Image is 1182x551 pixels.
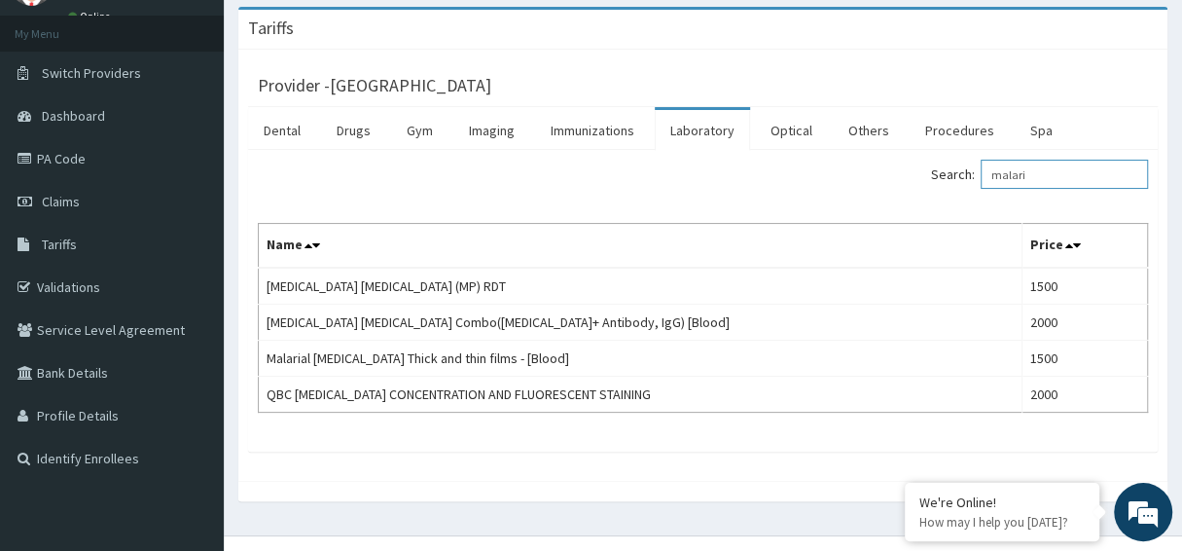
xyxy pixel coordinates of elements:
[919,494,1085,511] div: We're Online!
[535,110,650,151] a: Immunizations
[1022,268,1148,305] td: 1500
[258,77,491,94] h3: Provider - [GEOGRAPHIC_DATA]
[42,107,105,125] span: Dashboard
[319,10,366,56] div: Minimize live chat window
[36,97,79,146] img: d_794563401_company_1708531726252_794563401
[259,377,1022,413] td: QBC [MEDICAL_DATA] CONCENTRATION AND FLUORESCENT STAINING
[248,19,294,37] h3: Tariffs
[42,64,141,82] span: Switch Providers
[259,224,1022,269] th: Name
[248,110,316,151] a: Dental
[833,110,905,151] a: Others
[68,10,115,23] a: Online
[113,157,269,353] span: We're online!
[10,354,371,422] textarea: Type your message and hit 'Enter'
[453,110,530,151] a: Imaging
[910,110,1010,151] a: Procedures
[1022,305,1148,341] td: 2000
[1022,341,1148,377] td: 1500
[42,193,80,210] span: Claims
[755,110,828,151] a: Optical
[1022,224,1148,269] th: Price
[391,110,448,151] a: Gym
[981,160,1148,189] input: Search:
[101,109,327,134] div: Chat with us now
[259,305,1022,341] td: [MEDICAL_DATA] [MEDICAL_DATA] Combo([MEDICAL_DATA]+ Antibody, IgG) [Blood]
[931,160,1148,189] label: Search:
[321,110,386,151] a: Drugs
[259,341,1022,377] td: Malarial [MEDICAL_DATA] Thick and thin films - [Blood]
[42,236,77,253] span: Tariffs
[1022,377,1148,413] td: 2000
[259,268,1022,305] td: [MEDICAL_DATA] [MEDICAL_DATA] (MP) RDT
[919,514,1085,531] p: How may I help you today?
[1015,110,1068,151] a: Spa
[655,110,750,151] a: Laboratory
